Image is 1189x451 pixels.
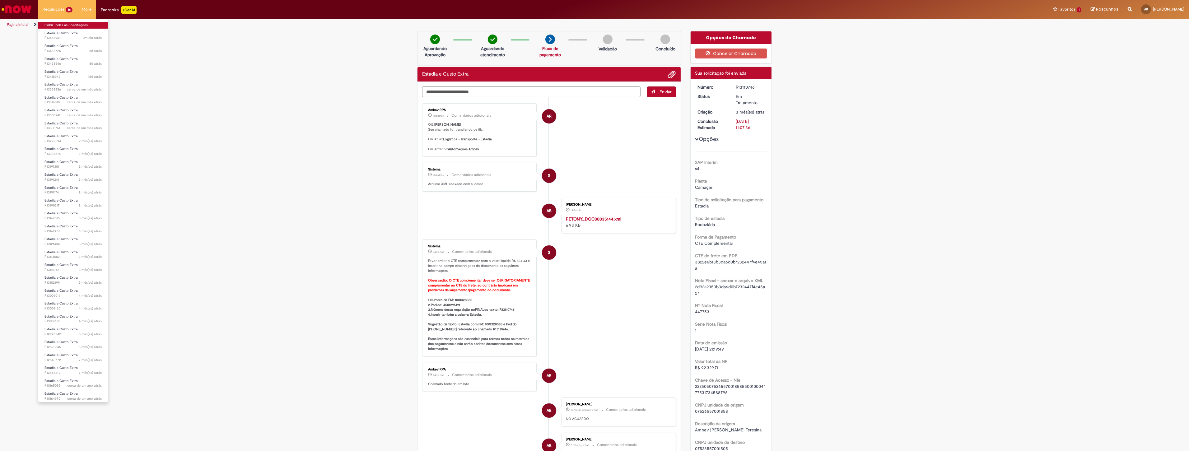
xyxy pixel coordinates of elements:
time: 18/07/2025 14:34:22 [67,126,102,130]
span: 1 [695,328,697,333]
dt: Status [693,93,731,100]
span: cerca de um mês atrás [571,408,598,412]
span: R12548619 [44,370,102,375]
b: Chave de Acesso - Nfe [695,377,741,383]
span: 8d atrás [89,61,102,66]
p: Aguardando Aprovação [420,45,450,58]
span: 7 mês(es) atrás [79,370,102,375]
span: R13418949 [44,74,102,79]
span: 3 mês(es) atrás [79,242,102,246]
span: cerca de um mês atrás [67,87,102,92]
time: 11/08/2025 11:07:07 [433,173,444,177]
span: S [548,168,550,183]
b: CNPJ unidade de origem [695,402,744,408]
span: R12926342 [44,332,102,337]
span: Requisições [43,6,64,12]
a: Aberto R13316818 : Estadia e Custo Extra [38,94,108,106]
span: 3 mês(es) atrás [79,229,102,234]
span: cerca de um mês atrás [67,100,102,105]
span: Estadia e Custo Extra [44,134,78,138]
a: Aberto R12548772 : Estadia e Custo Extra [38,352,108,363]
span: CTE Complementar [695,240,734,246]
div: Ambev RPA [428,368,532,371]
span: AB [547,203,552,218]
span: Estadia [695,203,709,209]
span: Estadia e Custo Extra [44,275,78,280]
b: Série Nota Fiscal [695,321,728,327]
span: R13190317 [44,203,102,208]
span: 2 mês(es) atrás [79,151,102,156]
span: R13167258 [44,229,102,234]
span: R13102199 [44,280,102,285]
img: img-circle-grey.png [603,35,613,44]
p: NO AGUARDO [566,416,669,421]
span: R13113002 [44,254,102,259]
a: Aberto R13121434 : Estadia e Custo Extra [38,236,108,247]
p: +GenAi [121,6,137,14]
time: 04/04/2025 15:07:05 [79,345,102,349]
div: AMANDA BLUMEL [542,403,556,418]
span: Rascunhos [1096,6,1118,12]
span: AR [547,368,552,383]
img: check-circle-green.png [430,35,440,44]
dt: Número [693,84,731,90]
time: 29/05/2025 16:07:34 [79,267,102,272]
time: 05/05/2025 11:17:39 [79,306,102,311]
span: Rodoviária [695,222,715,227]
p: Favor emitir o CTE complementar com o valor líquido R$ 524,43 e inserir no campo observações do d... [428,258,532,351]
time: 03/06/2025 08:58:52 [79,242,102,246]
small: Comentários adicionais [597,442,637,448]
time: 10/04/2025 10:57:37 [79,332,102,337]
span: R13121434 [44,242,102,247]
div: [PERSON_NAME] [566,438,669,441]
a: Aberto R12548619 : Estadia e Custo Extra [38,365,108,376]
span: cerca de um mês atrás [67,126,102,130]
a: Aberto R13102199 : Estadia e Custo Extra [38,274,108,286]
div: Sistema [428,244,532,248]
div: 6.93 KB [566,216,669,228]
small: Comentários adicionais [452,372,492,378]
a: PETONY_DOC00035144.xml [566,216,621,222]
span: Estadia e Custo Extra [44,31,78,35]
b: 1.Número da FM: 1001328385 2.Pedido: 4501295191 3.Número dessa requisição no do texto: R13110746 ... [428,298,530,351]
time: 16/06/2025 16:02:56 [79,203,102,208]
a: Aberto R13003160 : Estadia e Custo Extra [38,300,108,312]
span: R13438646 [44,61,102,66]
p: Olá, , Seu chamado foi transferido de fila. Fila Atual: Fila Anterior: [428,122,532,151]
p: Concluído [655,46,675,52]
time: 16/06/2025 18:47:39 [79,164,102,169]
div: [PERSON_NAME] [566,402,669,406]
b: Nº Nota Fiscal [695,303,723,308]
a: Aberto R13333586 : Estadia e Custo Extra [38,81,108,93]
time: 14/08/2025 17:30:30 [88,74,102,79]
span: 24d atrás [433,373,444,377]
span: Estadia e Custo Extra [44,340,78,344]
a: Aberto R13002191 : Estadia e Custo Extra [38,313,108,325]
time: 06/05/2025 15:17:19 [79,293,102,298]
div: Em Tratamento [736,93,765,106]
a: Aberto R13191301 : Estadia e Custo Extra [38,159,108,170]
span: AR [547,109,552,124]
b: Planta [695,178,707,184]
span: R13002191 [44,319,102,324]
span: [DATE] 21:19:49 [695,346,724,352]
p: Chamado fechado em lote [428,382,532,387]
a: Aberto R13167315 : Estadia e Custo Extra [38,210,108,221]
span: 2 mês(es) atrás [79,164,102,169]
img: check-circle-green.png [488,35,497,44]
small: Comentários adicionais [451,172,491,178]
time: 11/08/2025 11:06:56 [571,208,581,212]
span: Estadia e Custo Extra [44,314,78,319]
a: Aberto R13418949 : Estadia e Custo Extra [38,68,108,80]
time: 16/06/2025 18:28:41 [79,177,102,182]
a: Aberto R13305941 : Estadia e Custo Extra [38,107,108,119]
span: Estadia e Custo Extra [44,69,78,74]
time: 27/05/2025 17:17:21 [79,280,102,285]
b: SAP Interim [695,160,718,165]
span: R11864970 [44,396,102,401]
span: Estadia e Custo Extra [44,353,78,357]
span: R13305941 [44,113,102,118]
button: Adicionar anexos [668,70,676,78]
button: Cancelar Chamado [695,49,767,58]
span: cerca de um mês atrás [67,113,102,118]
